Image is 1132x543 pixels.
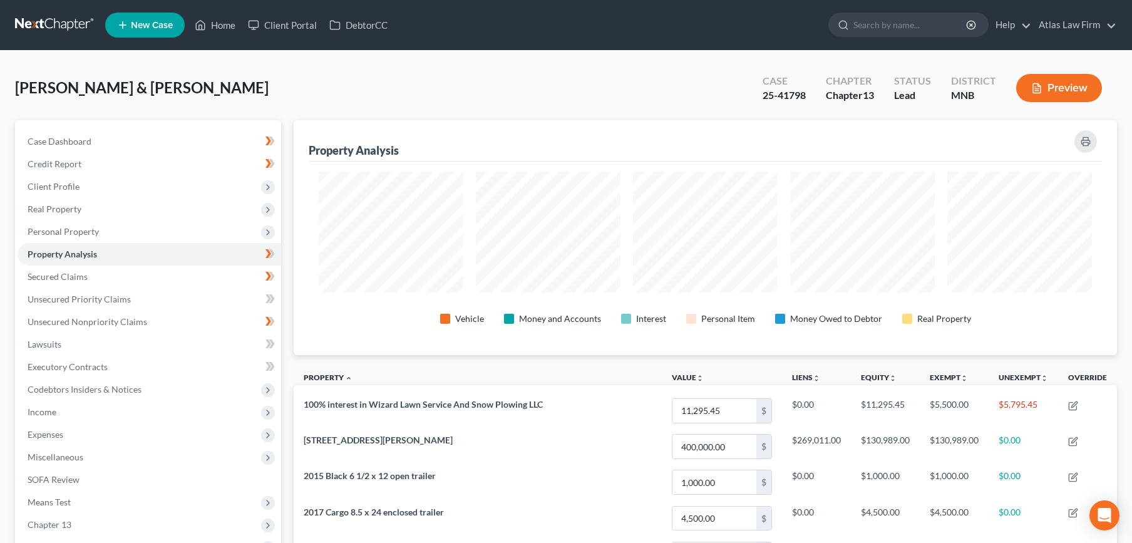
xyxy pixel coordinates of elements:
td: $269,011.00 [782,429,851,465]
span: Executory Contracts [28,361,108,372]
div: Personal Item [701,313,755,325]
a: Exemptunfold_more [930,373,968,382]
a: Home [188,14,242,36]
span: 100% interest in Wizard Lawn Service And Snow Plowing LLC [304,399,543,410]
input: 0.00 [672,507,756,530]
a: Credit Report [18,153,281,175]
span: Chapter 13 [28,519,71,530]
span: SOFA Review [28,474,80,485]
td: $0.00 [782,465,851,500]
span: [PERSON_NAME] & [PERSON_NAME] [15,78,269,96]
input: 0.00 [672,435,756,458]
div: Lead [894,88,931,103]
span: New Case [131,21,173,30]
i: unfold_more [1041,375,1048,382]
div: Status [894,74,931,88]
div: 25-41798 [763,88,806,103]
a: Liensunfold_more [792,373,820,382]
input: Search by name... [853,13,968,36]
span: Client Profile [28,181,80,192]
a: Valueunfold_more [672,373,704,382]
td: $0.00 [782,500,851,536]
i: expand_less [345,375,352,382]
span: 13 [863,89,874,101]
span: [STREET_ADDRESS][PERSON_NAME] [304,435,453,445]
a: Unsecured Priority Claims [18,288,281,311]
div: Open Intercom Messenger [1089,500,1119,530]
a: Secured Claims [18,266,281,288]
a: Client Portal [242,14,323,36]
button: Preview [1016,74,1102,102]
a: SOFA Review [18,468,281,491]
td: $0.00 [989,500,1058,536]
div: Real Property [917,313,971,325]
td: $1,000.00 [851,465,920,500]
div: $ [756,399,771,423]
span: Personal Property [28,226,99,237]
td: $0.00 [989,465,1058,500]
th: Override [1058,365,1117,393]
span: 2017 Cargo 8.5 x 24 enclosed trailer [304,507,444,517]
div: Money Owed to Debtor [790,313,882,325]
div: $ [756,507,771,530]
span: Case Dashboard [28,136,91,147]
div: $ [756,435,771,458]
td: $130,989.00 [920,429,989,465]
div: Chapter [826,88,874,103]
span: Credit Report [28,158,81,169]
a: Unexemptunfold_more [999,373,1048,382]
a: Property expand_less [304,373,352,382]
span: Real Property [28,204,81,214]
a: Equityunfold_more [861,373,897,382]
input: 0.00 [672,399,756,423]
a: DebtorCC [323,14,394,36]
td: $0.00 [989,429,1058,465]
td: $0.00 [782,393,851,428]
div: Interest [636,313,666,325]
div: Vehicle [455,313,484,325]
td: $1,000.00 [920,465,989,500]
span: 2015 Black 6 1/2 x 12 open trailer [304,470,436,481]
a: Case Dashboard [18,130,281,153]
td: $4,500.00 [920,500,989,536]
span: Codebtors Insiders & Notices [28,384,141,395]
span: Property Analysis [28,249,97,259]
div: District [951,74,996,88]
td: $5,795.45 [989,393,1058,428]
a: Property Analysis [18,243,281,266]
td: $5,500.00 [920,393,989,428]
span: Means Test [28,497,71,507]
i: unfold_more [813,375,820,382]
a: Help [989,14,1031,36]
td: $11,295.45 [851,393,920,428]
span: Expenses [28,429,63,440]
span: Secured Claims [28,271,88,282]
a: Executory Contracts [18,356,281,378]
a: Unsecured Nonpriority Claims [18,311,281,333]
span: Unsecured Nonpriority Claims [28,316,147,327]
div: Chapter [826,74,874,88]
i: unfold_more [960,375,968,382]
span: Miscellaneous [28,452,83,462]
div: MNB [951,88,996,103]
span: Unsecured Priority Claims [28,294,131,304]
div: Property Analysis [309,143,399,158]
a: Atlas Law Firm [1032,14,1116,36]
td: $130,989.00 [851,429,920,465]
div: Case [763,74,806,88]
a: Lawsuits [18,333,281,356]
span: Income [28,406,56,417]
i: unfold_more [889,375,897,382]
input: 0.00 [672,470,756,494]
i: unfold_more [696,375,704,382]
span: Lawsuits [28,339,61,349]
td: $4,500.00 [851,500,920,536]
div: Money and Accounts [519,313,601,325]
div: $ [756,470,771,494]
